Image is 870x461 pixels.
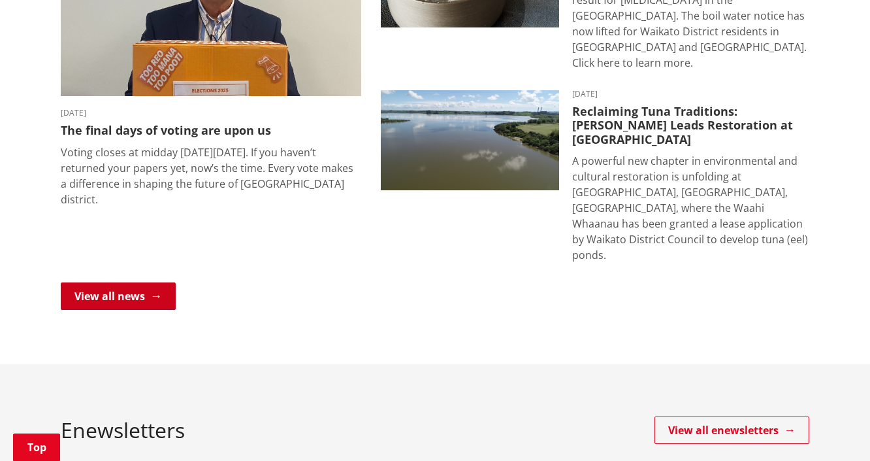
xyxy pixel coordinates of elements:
h3: Reclaiming Tuna Traditions: [PERSON_NAME] Leads Restoration at [GEOGRAPHIC_DATA] [572,105,809,147]
time: [DATE] [572,90,809,98]
a: [DATE] Reclaiming Tuna Traditions: [PERSON_NAME] Leads Restoration at [GEOGRAPHIC_DATA] A powerfu... [381,90,809,264]
img: Waahi Lake [381,90,559,191]
time: [DATE] [61,109,361,117]
p: Voting closes at midday [DATE][DATE]. If you haven’t returned your papers yet, now’s the time. Ev... [61,145,361,207]
a: View all enewsletters [654,417,809,444]
p: A powerful new chapter in environmental and cultural restoration is unfolding at [GEOGRAPHIC_DATA... [572,153,809,263]
a: View all news [61,282,176,310]
h3: The final days of voting are upon us [61,124,361,138]
h2: Enewsletters [61,418,185,443]
iframe: Messenger Launcher [810,406,857,453]
a: Top [13,434,60,461]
